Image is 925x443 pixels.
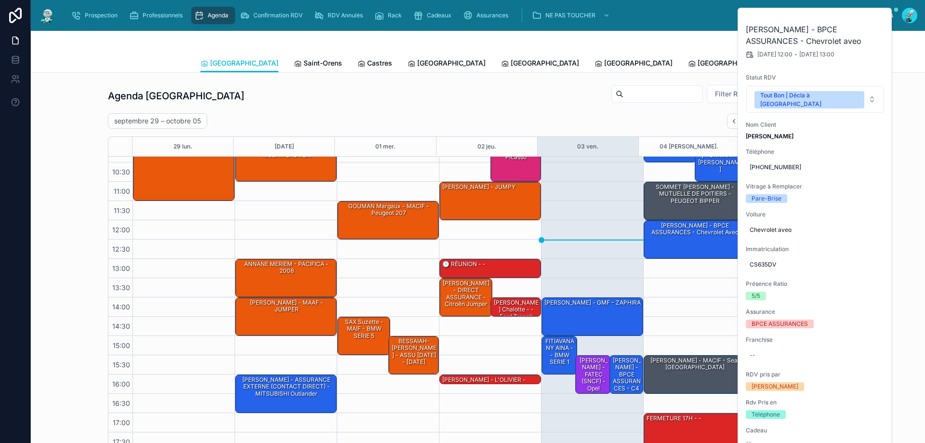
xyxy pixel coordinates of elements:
[746,24,885,47] h2: [PERSON_NAME] - BPCE ASSURANCES - Chevrolet aveo
[236,375,336,413] div: [PERSON_NAME] - ASSURANCE EXTERNE (CONTACT DIRECT) - MITSUBISHI Outlander
[752,292,760,300] div: 5/5
[697,144,745,174] div: [PERSON_NAME] - ORNIKAR - [PERSON_NAME]
[746,336,885,344] span: Franchise
[338,317,390,355] div: SAX Suzette - MAIF - BMW SERIE 5
[110,245,132,253] span: 12:30
[375,137,396,156] button: 01 mer.
[646,356,744,372] div: [PERSON_NAME] - MACIF - seat [GEOGRAPHIC_DATA]
[501,54,579,74] a: [GEOGRAPHIC_DATA]
[110,283,132,292] span: 13:30
[328,12,363,19] span: RDV Annulés
[440,259,541,278] div: 🕒 RÉUNION - -
[746,211,885,218] span: Voiture
[746,371,885,378] span: RDV pris par
[110,148,132,157] span: 10:00
[750,226,881,234] span: Chevrolet aveo
[417,58,486,68] span: [GEOGRAPHIC_DATA]
[646,221,744,237] div: [PERSON_NAME] - BPCE ASSURANCES - Chevrolet aveo
[476,12,508,19] span: Assurances
[427,12,451,19] span: Cadeaux
[410,7,458,24] a: Cadeaux
[275,137,294,156] button: [DATE]
[727,114,741,129] button: Back
[389,336,439,374] div: BESSAIAH-[PERSON_NAME] - ASSU [DATE] - [DATE]
[577,137,598,156] button: 03 ven.
[707,85,794,103] button: Select Button
[695,144,745,181] div: [PERSON_NAME] - ORNIKAR - [PERSON_NAME]
[357,54,392,74] a: Castres
[110,264,132,272] span: 13:00
[715,89,774,99] span: Filter RDV pris par
[111,187,132,195] span: 11:00
[110,226,132,234] span: 12:00
[114,116,201,126] h2: septembre 29 – octobre 05
[644,221,745,258] div: [PERSON_NAME] - BPCE ASSURANCES - Chevrolet aveo
[133,144,234,201] div: [PERSON_NAME] - MACIF - Q5
[338,201,438,239] div: GOUMAN Margaux - MACIF - Peugeot 207
[408,54,486,74] a: [GEOGRAPHIC_DATA]
[611,356,642,393] div: [PERSON_NAME] - BPCE ASSURANCES - C4
[441,376,527,384] div: [PERSON_NAME] - L'OLIVIER -
[237,260,336,276] div: ANNANE MERIEM - PACIFICA - 2008
[794,51,797,58] span: -
[388,12,402,19] span: Rack
[441,183,516,191] div: [PERSON_NAME] - JUMPY
[441,260,487,268] div: 🕒 RÉUNION - -
[543,337,576,367] div: FITIAVANA NY AINA - - BMW SERIE 1
[644,182,745,220] div: SOMMET [PERSON_NAME] - MUTUELLE DE POITIERS - PEUGEOT BIPPER
[799,51,834,58] span: [DATE] 13:00
[441,279,491,309] div: [PERSON_NAME] - DIRECT ASSURANCE - Citroën jumper
[746,280,885,288] span: Présence Ratio
[660,137,718,156] button: 04 [PERSON_NAME].
[236,298,336,336] div: [PERSON_NAME] - MAAF - JUMPER
[304,58,342,68] span: Saint-Orens
[746,86,884,113] button: Select Button
[39,8,56,23] img: App logo
[108,89,244,103] h1: Agenda [GEOGRAPHIC_DATA]
[110,341,132,349] span: 15:00
[752,194,781,203] div: Pare-Brise
[746,308,885,316] span: Assurance
[752,320,808,328] div: BPCE ASSURANCES
[367,58,392,68] span: Castres
[545,12,595,19] span: NE PAS TOUCHER
[110,399,132,407] span: 16:30
[110,322,132,330] span: 14:30
[750,351,755,359] div: --
[698,58,766,68] span: [GEOGRAPHIC_DATA]
[110,361,132,369] span: 15:30
[110,418,132,427] span: 17:00
[750,163,881,171] span: [PHONE_NUMBER]
[646,183,744,205] div: SOMMET [PERSON_NAME] - MUTUELLE DE POITIERS - PEUGEOT BIPPER
[604,58,673,68] span: [GEOGRAPHIC_DATA]
[110,168,132,176] span: 10:30
[208,12,228,19] span: Agenda
[237,376,336,398] div: [PERSON_NAME] - ASSURANCE EXTERNE (CONTACT DIRECT) - MITSUBISHI Outlander
[210,58,278,68] span: [GEOGRAPHIC_DATA]
[236,259,336,297] div: ANNANE MERIEM - PACIFICA - 2008
[339,318,389,340] div: SAX Suzette - MAIF - BMW SERIE 5
[200,54,278,73] a: [GEOGRAPHIC_DATA]
[477,137,496,156] button: 02 jeu.
[85,12,118,19] span: Prospection
[440,375,541,385] div: [PERSON_NAME] - L'OLIVIER -
[529,7,615,24] a: NE PAS TOUCHER
[746,183,885,190] span: Vitrage à Remplacer
[746,74,885,81] span: Statut RDV
[542,336,577,374] div: FITIAVANA NY AINA - - BMW SERIE 1
[460,7,515,24] a: Assurances
[237,298,336,314] div: [PERSON_NAME] - MAAF - JUMPER
[757,51,793,58] span: [DATE] 12:00
[126,7,189,24] a: Professionnels
[746,148,885,156] span: Téléphone
[253,12,303,19] span: Confirmation RDV
[492,298,541,328] div: [PERSON_NAME] chalotte - - ford transit 2013 mk6
[371,7,409,24] a: Rack
[64,5,886,26] div: scrollable content
[339,202,438,218] div: GOUMAN Margaux - MACIF - Peugeot 207
[746,399,885,406] span: Rdv Pris en
[576,356,610,393] div: [PERSON_NAME] - FATEC (SNCF) - opel vivaro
